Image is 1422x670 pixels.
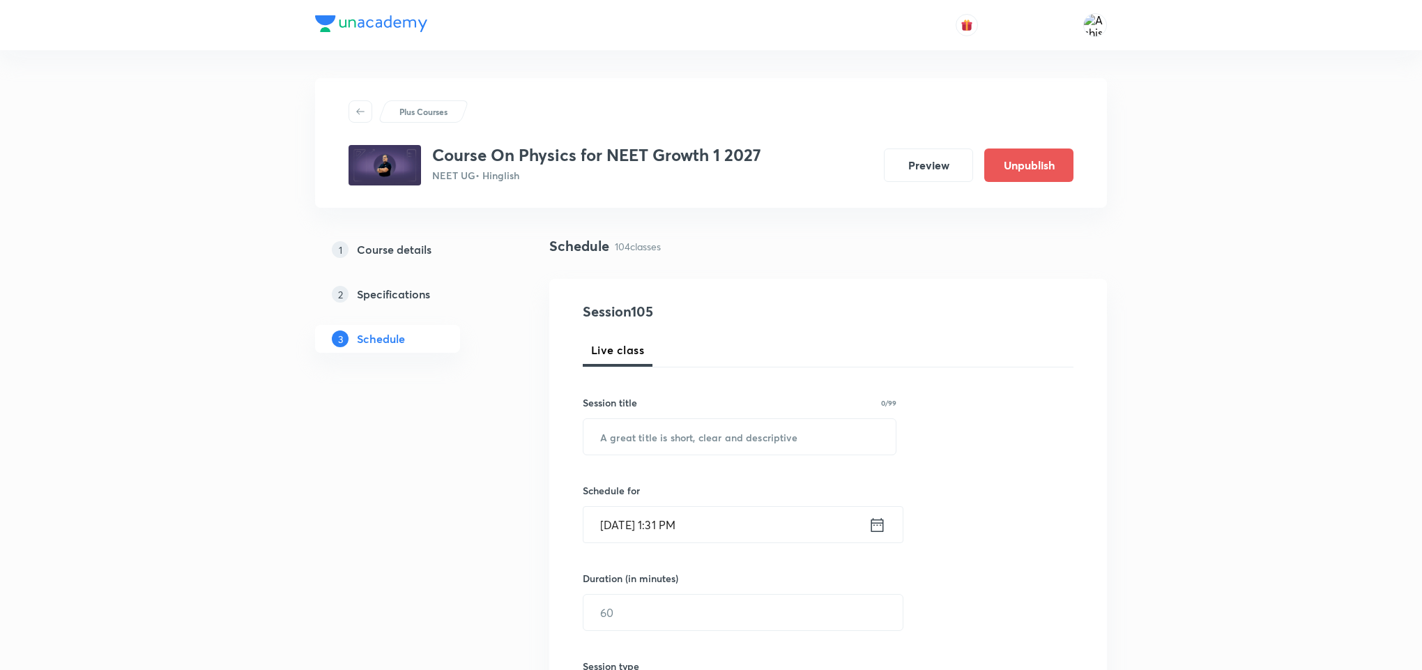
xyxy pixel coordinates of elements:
[583,595,903,630] input: 60
[399,105,448,118] p: Plus Courses
[432,145,761,165] h3: Course On Physics for NEET Growth 1 2027
[349,145,421,185] img: b69ecf6cd4894a2292446aabe0278607.jpg
[615,239,661,254] p: 104 classes
[884,149,973,182] button: Preview
[315,236,505,264] a: 1Course details
[357,330,405,347] h5: Schedule
[984,149,1073,182] button: Unpublish
[956,14,978,36] button: avatar
[315,15,427,36] a: Company Logo
[315,280,505,308] a: 2Specifications
[583,483,896,498] h6: Schedule for
[332,330,349,347] p: 3
[583,419,896,455] input: A great title is short, clear and descriptive
[549,236,609,257] h4: Schedule
[881,399,896,406] p: 0/99
[1083,13,1107,37] img: Ashish Kumar
[432,168,761,183] p: NEET UG • Hinglish
[583,301,837,322] h4: Session 105
[357,286,430,303] h5: Specifications
[961,19,973,31] img: avatar
[332,241,349,258] p: 1
[315,15,427,32] img: Company Logo
[583,571,678,586] h6: Duration (in minutes)
[332,286,349,303] p: 2
[591,342,644,358] span: Live class
[583,395,637,410] h6: Session title
[357,241,431,258] h5: Course details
